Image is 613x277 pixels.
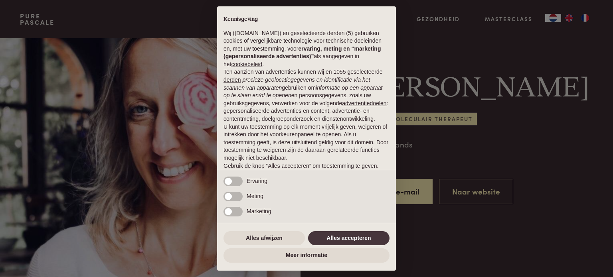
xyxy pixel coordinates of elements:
strong: ervaring, meting en “marketing (gepersonaliseerde advertenties)” [223,45,381,60]
button: Alles afwijzen [223,231,305,246]
button: Alles accepteren [308,231,390,246]
span: Meting [247,193,263,199]
p: Ten aanzien van advertenties kunnen wij en 1055 geselecteerde gebruiken om en persoonsgegevens, z... [223,68,390,123]
h2: Kennisgeving [223,16,390,23]
button: Meer informatie [223,248,390,263]
em: precieze geolocatiegegevens en identificatie via het scannen van apparaten [223,77,370,91]
button: advertentiedoelen [342,100,386,108]
p: Gebruik de knop “Alles accepteren” om toestemming te geven. Gebruik de knop “Alles afwijzen” om d... [223,162,390,186]
button: derden [223,76,241,84]
p: Wij ([DOMAIN_NAME]) en geselecteerde derden (5) gebruiken cookies of vergelijkbare technologie vo... [223,29,390,69]
a: cookiebeleid [231,61,262,67]
p: U kunt uw toestemming op elk moment vrijelijk geven, weigeren of intrekken door het voorkeurenpan... [223,123,390,162]
em: informatie op een apparaat op te slaan en/of te openen [223,84,383,99]
span: Ervaring [247,178,267,184]
span: Marketing [247,208,271,214]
